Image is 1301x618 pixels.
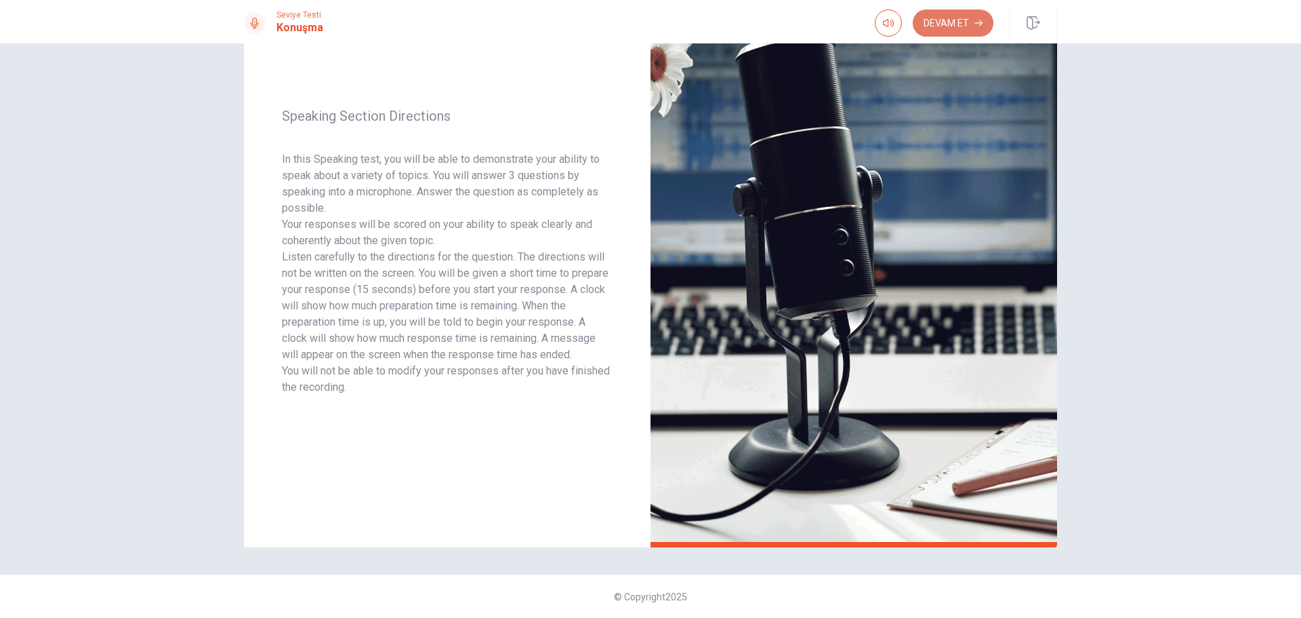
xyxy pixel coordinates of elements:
[614,592,687,602] span: © Copyright 2025
[282,108,613,124] span: Speaking Section Directions
[276,10,323,20] span: Seviye Testi
[282,249,613,363] p: Listen carefully to the directions for the question. The directions will not be written on the sc...
[276,20,323,36] h1: Konuşma
[282,151,613,216] p: In this Speaking test, you will be able to demonstrate your ability to speak about a variety of t...
[282,216,613,249] p: Your responses will be scored on your ability to speak clearly and coherently about the given topic.
[913,9,993,37] button: Devam Et
[282,363,613,395] p: You will not be able to modify your responses after you have finished the recording.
